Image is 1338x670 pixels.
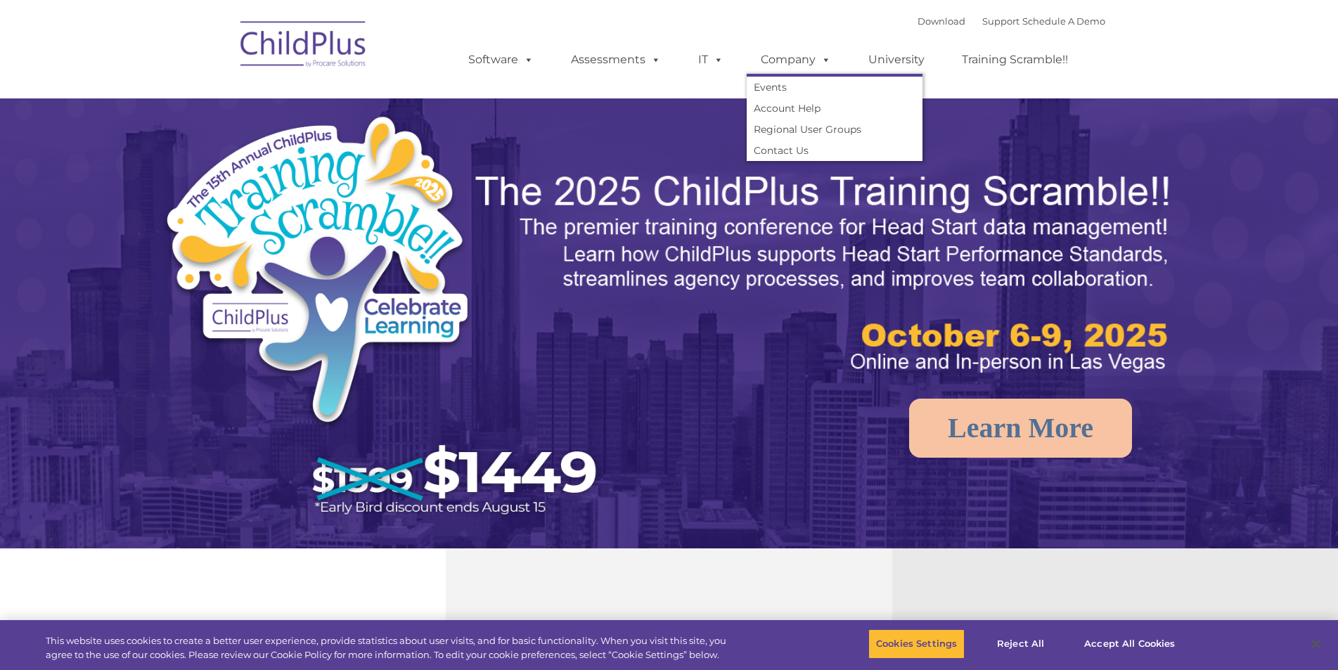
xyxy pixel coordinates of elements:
button: Reject All [977,629,1064,659]
a: Events [747,77,922,98]
a: Company [747,46,845,74]
a: IT [684,46,738,74]
button: Accept All Cookies [1076,629,1183,659]
span: Last name [195,93,238,103]
a: Software [454,46,548,74]
div: This website uses cookies to create a better user experience, provide statistics about user visit... [46,634,736,662]
button: Close [1300,629,1331,659]
a: Schedule A Demo [1022,15,1105,27]
a: Learn More [909,399,1132,458]
span: Phone number [195,150,255,161]
img: ChildPlus by Procare Solutions [233,11,374,82]
a: Account Help [747,98,922,119]
a: Assessments [557,46,675,74]
a: Download [918,15,965,27]
font: | [918,15,1105,27]
a: Training Scramble!! [948,46,1082,74]
a: Contact Us [747,140,922,161]
a: Regional User Groups [747,119,922,140]
a: University [854,46,939,74]
a: Support [982,15,1019,27]
button: Cookies Settings [868,629,965,659]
